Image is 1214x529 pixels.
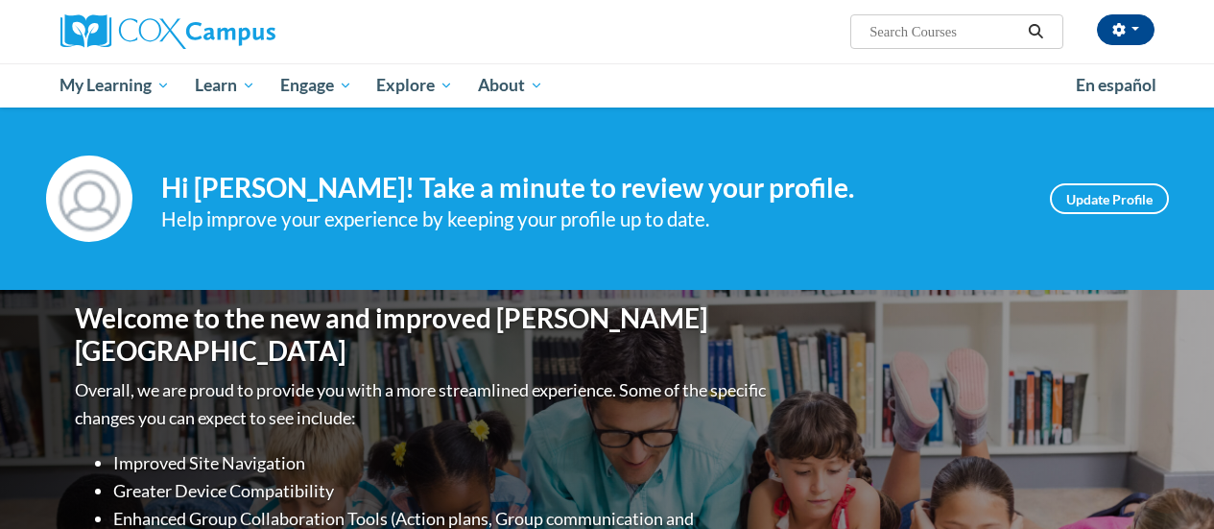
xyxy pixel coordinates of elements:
span: Engage [280,74,352,97]
input: Search Courses [868,20,1021,43]
li: Greater Device Compatibility [113,477,771,505]
span: En español [1076,75,1156,95]
h1: Welcome to the new and improved [PERSON_NAME][GEOGRAPHIC_DATA] [75,302,771,367]
span: Learn [195,74,255,97]
h4: Hi [PERSON_NAME]! Take a minute to review your profile. [161,172,1021,204]
p: Overall, we are proud to provide you with a more streamlined experience. Some of the specific cha... [75,376,771,432]
a: Update Profile [1050,183,1169,214]
a: My Learning [48,63,183,108]
img: Cox Campus [60,14,275,49]
a: Learn [182,63,268,108]
span: About [478,74,543,97]
button: Search [1021,20,1050,43]
a: About [465,63,556,108]
span: My Learning [60,74,170,97]
a: En español [1063,65,1169,106]
li: Improved Site Navigation [113,449,771,477]
button: Account Settings [1097,14,1154,45]
div: Help improve your experience by keeping your profile up to date. [161,204,1021,235]
a: Explore [364,63,465,108]
img: Profile Image [46,156,132,242]
span: Explore [376,74,453,97]
a: Cox Campus [60,14,406,49]
iframe: Button to launch messaging window [1137,452,1199,514]
a: Engage [268,63,365,108]
div: Main menu [46,63,1169,108]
